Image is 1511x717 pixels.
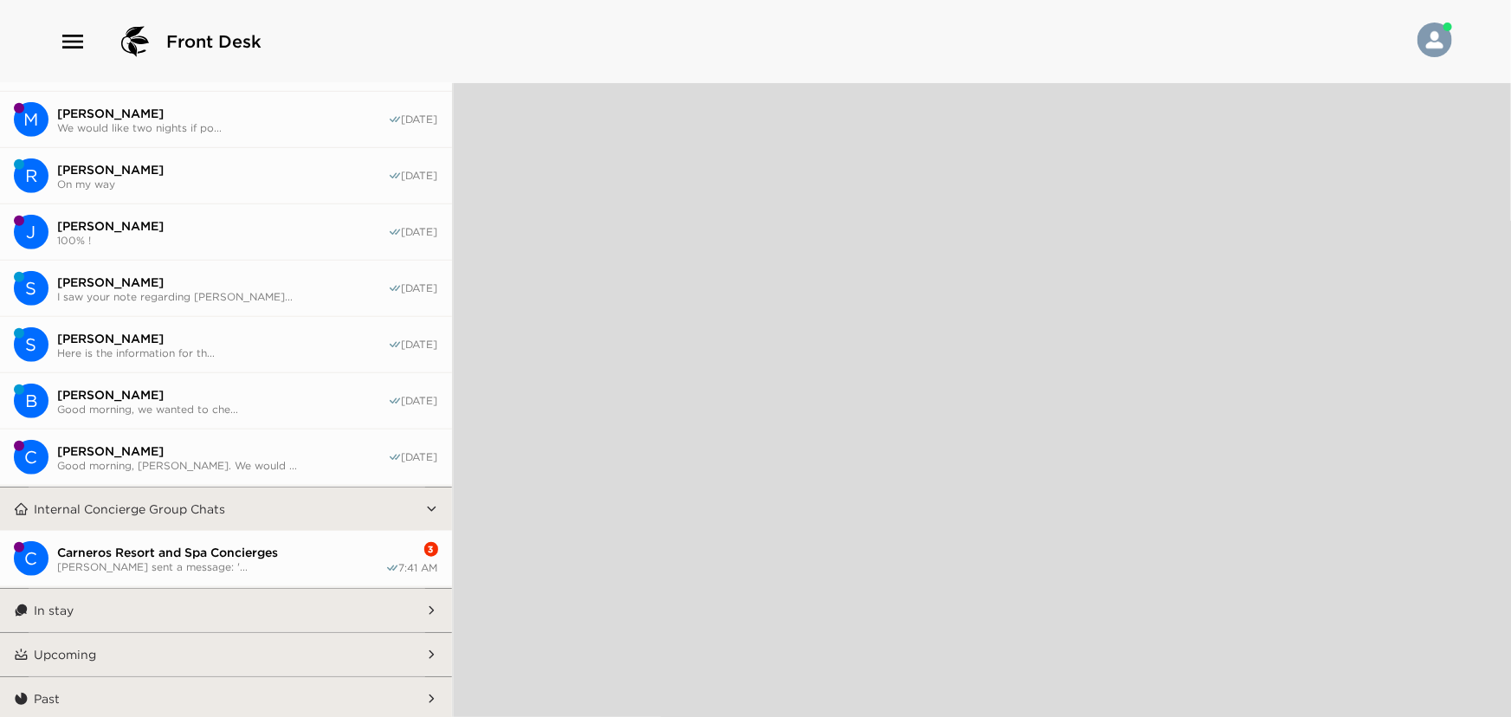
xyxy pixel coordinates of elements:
[402,113,438,126] span: [DATE]
[14,158,48,193] div: RJ Holloway
[14,215,48,249] div: Jana Hildebrand
[29,589,425,632] button: In stay
[34,691,60,707] p: Past
[424,542,438,557] div: 3
[402,169,438,183] span: [DATE]
[57,459,388,472] span: Good morning, [PERSON_NAME]. We would ...
[57,275,388,290] span: [PERSON_NAME]
[57,290,388,303] span: I saw your note regarding [PERSON_NAME]...
[14,102,48,137] div: M
[57,234,388,247] span: 100% !
[57,560,385,573] span: [PERSON_NAME] sent a message: '...
[14,215,48,249] div: J
[14,271,48,306] div: S
[57,218,388,234] span: [PERSON_NAME]
[14,541,48,576] div: Carneros Resort and Spa
[402,394,438,408] span: [DATE]
[29,488,425,531] button: Internal Concierge Group Chats
[57,545,385,560] span: Carneros Resort and Spa Concierges
[34,501,225,517] p: Internal Concierge Group Chats
[14,271,48,306] div: Sandra Grignon
[14,384,48,418] div: Beth Florin
[29,633,425,676] button: Upcoming
[14,440,48,475] div: Carol Kelly
[114,21,156,62] img: logo
[402,225,438,239] span: [DATE]
[57,178,388,191] span: On my way
[34,603,74,618] p: In stay
[57,331,388,346] span: [PERSON_NAME]
[399,561,438,575] span: 7:41 AM
[14,102,48,137] div: Marie Donahue
[402,450,438,464] span: [DATE]
[57,346,388,359] span: Here is the information for th...
[34,647,96,662] p: Upcoming
[57,403,388,416] span: Good morning, we wanted to che...
[14,541,48,576] div: C
[402,338,438,352] span: [DATE]
[57,106,388,121] span: [PERSON_NAME]
[402,281,438,295] span: [DATE]
[57,387,388,403] span: [PERSON_NAME]
[166,29,262,54] span: Front Desk
[14,327,48,362] div: Sam Weisman
[57,121,388,134] span: We would like two nights if po...
[14,158,48,193] div: R
[14,327,48,362] div: S
[57,162,388,178] span: [PERSON_NAME]
[57,443,388,459] span: [PERSON_NAME]
[1417,23,1452,57] img: User
[14,384,48,418] div: B
[14,440,48,475] div: C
